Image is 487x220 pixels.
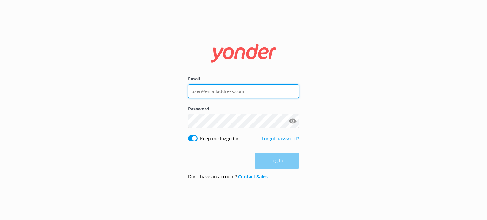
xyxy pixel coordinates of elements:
[188,173,268,180] p: Don’t have an account?
[238,173,268,179] a: Contact Sales
[262,135,299,141] a: Forgot password?
[200,135,240,142] label: Keep me logged in
[188,75,299,82] label: Email
[286,115,299,128] button: Show password
[188,105,299,112] label: Password
[188,84,299,98] input: user@emailaddress.com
